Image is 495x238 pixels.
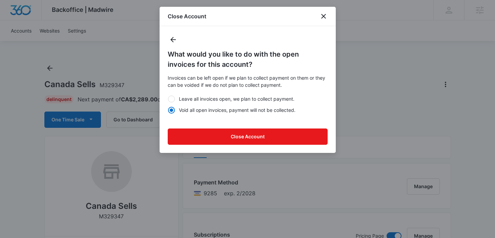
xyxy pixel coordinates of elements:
[168,106,328,114] label: Void all open invoices, payment will not be collected.
[168,34,179,45] button: Back
[168,12,206,20] h1: Close Account
[168,49,328,70] h5: What would you like to do with the open invoices for this account?
[168,128,328,145] button: Close Account
[319,12,328,20] button: close
[168,95,328,102] label: Leave all invoices open, we plan to collect payment.
[168,74,328,88] p: Invoices can be left open if we plan to collect payment on them or they can be voided if we do no...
